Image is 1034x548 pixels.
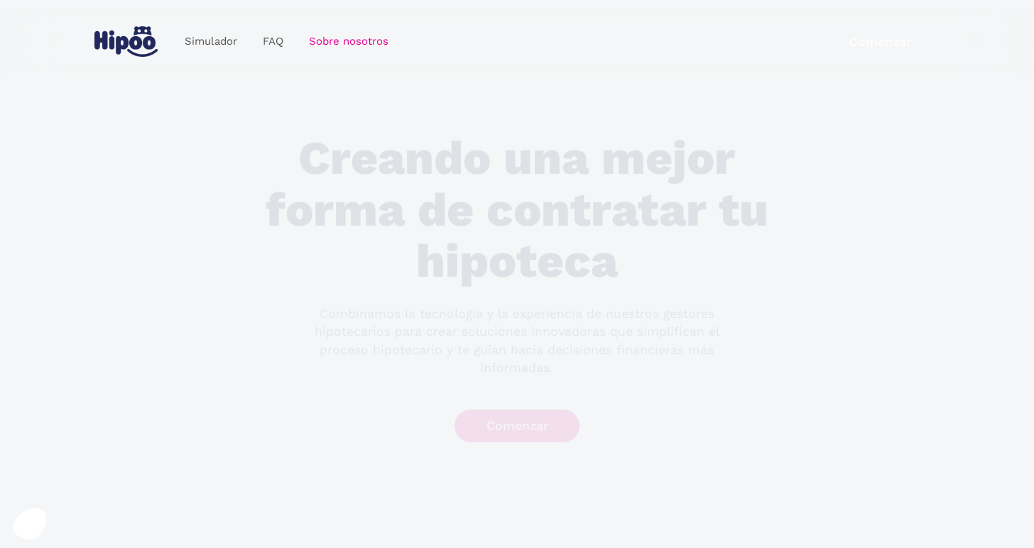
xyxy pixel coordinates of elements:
[91,21,160,62] a: home
[248,133,786,287] h1: Creando una mejor forma de contratar tu hipoteca
[455,410,580,443] a: Comenzar
[172,28,250,55] a: Simulador
[250,28,296,55] a: FAQ
[817,25,943,58] a: Comenzar
[289,305,745,378] p: Combinamos la tecnología y la experiencia de nuestros gestores hipotecarios para crear soluciones...
[296,28,401,55] a: Sobre nosotros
